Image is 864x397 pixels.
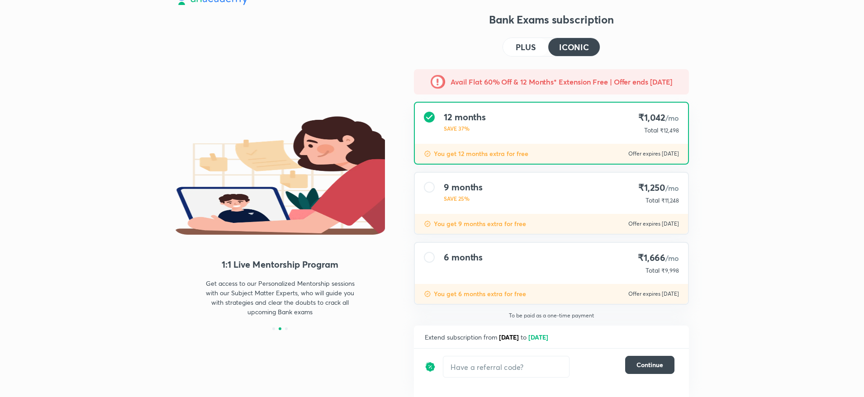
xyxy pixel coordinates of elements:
[503,38,548,56] button: PLUS
[444,182,483,193] h4: 9 months
[646,266,660,275] p: Total
[424,290,431,298] img: discount
[201,279,359,317] p: Get access to our Personalized Mentorship sessions with our Subject Matter Experts, who will guid...
[644,126,658,135] p: Total
[444,112,486,123] h4: 12 months
[424,150,431,157] img: discount
[661,267,679,274] span: ₹9,998
[407,312,696,319] p: To be paid as a one-time payment
[660,127,679,134] span: ₹12,498
[431,75,445,89] img: -
[559,43,589,51] h4: ICONIC
[175,77,385,235] img: 1_1_Mentor_Creative_e302d008be.png
[499,333,519,341] span: [DATE]
[451,76,673,87] h5: Avail Flat 60% Off & 12 Months* Extension Free | Offer ends [DATE]
[444,124,486,132] p: SAVE 37%
[175,258,385,271] h4: 1:1 Live Mentorship Program
[548,38,600,56] button: ICONIC
[434,219,526,228] p: You get 9 months extra for free
[528,333,548,341] span: [DATE]
[638,252,679,264] h4: ₹1,666
[425,356,436,378] img: discount
[434,289,526,298] p: You get 6 months extra for free
[638,182,679,194] h4: ₹1,250
[665,253,679,263] span: /mo
[661,197,679,204] span: ₹11,248
[424,220,431,227] img: discount
[638,112,679,124] h4: ₹1,042
[628,220,679,227] p: Offer expires [DATE]
[425,333,550,341] span: Extend subscription from to
[516,43,536,51] h4: PLUS
[444,194,483,203] p: SAVE 25%
[444,252,483,263] h4: 6 months
[665,183,679,193] span: /mo
[646,196,660,205] p: Total
[628,290,679,298] p: Offer expires [DATE]
[636,360,663,369] span: Continue
[443,356,569,378] input: Have a referral code?
[665,113,679,123] span: /mo
[414,12,689,27] h3: Bank Exams subscription
[628,150,679,157] p: Offer expires [DATE]
[434,149,528,158] p: You get 12 months extra for free
[625,356,674,374] button: Continue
